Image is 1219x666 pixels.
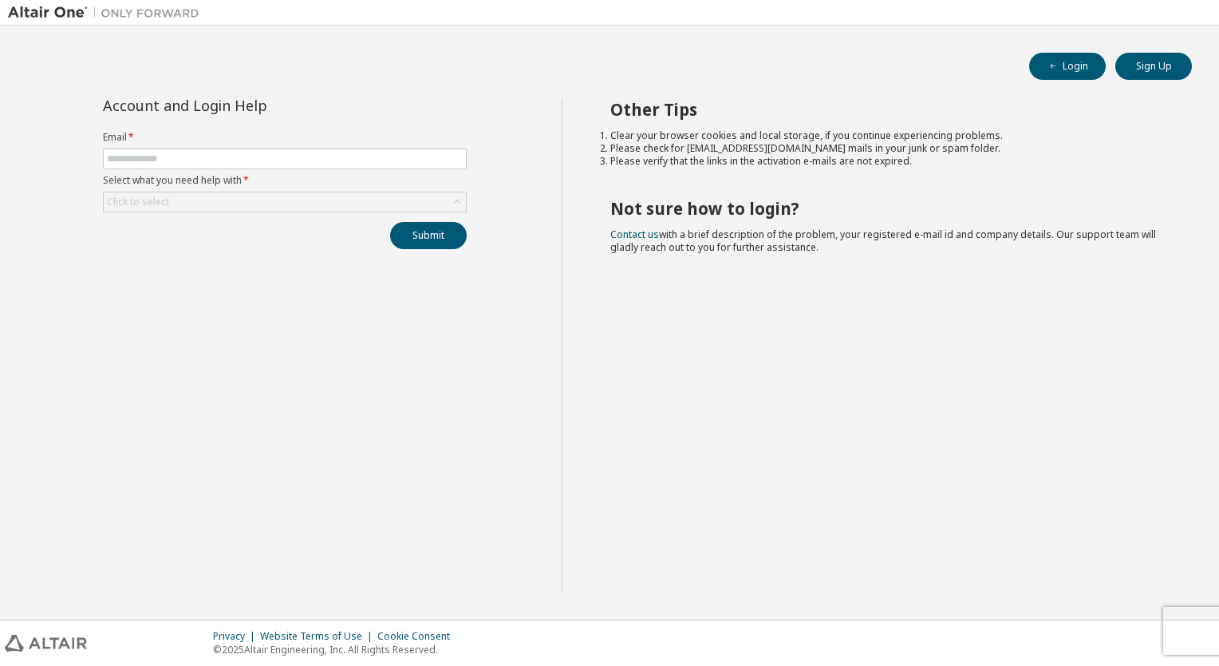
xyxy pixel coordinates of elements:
[1115,53,1192,80] button: Sign Up
[5,635,87,652] img: altair_logo.svg
[8,5,207,21] img: Altair One
[377,630,460,643] div: Cookie Consent
[213,643,460,656] p: © 2025 Altair Engineering, Inc. All Rights Reserved.
[107,196,169,208] div: Click to select
[104,192,466,212] div: Click to select
[610,142,1164,155] li: Please check for [EMAIL_ADDRESS][DOMAIN_NAME] mails in your junk or spam folder.
[610,228,659,241] a: Contact us
[103,99,394,112] div: Account and Login Help
[390,222,467,249] button: Submit
[610,228,1156,254] span: with a brief description of the problem, your registered e-mail id and company details. Our suppo...
[1029,53,1106,80] button: Login
[103,131,467,144] label: Email
[610,198,1164,219] h2: Not sure how to login?
[610,155,1164,168] li: Please verify that the links in the activation e-mails are not expired.
[610,99,1164,120] h2: Other Tips
[260,630,377,643] div: Website Terms of Use
[610,129,1164,142] li: Clear your browser cookies and local storage, if you continue experiencing problems.
[103,174,467,187] label: Select what you need help with
[213,630,260,643] div: Privacy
